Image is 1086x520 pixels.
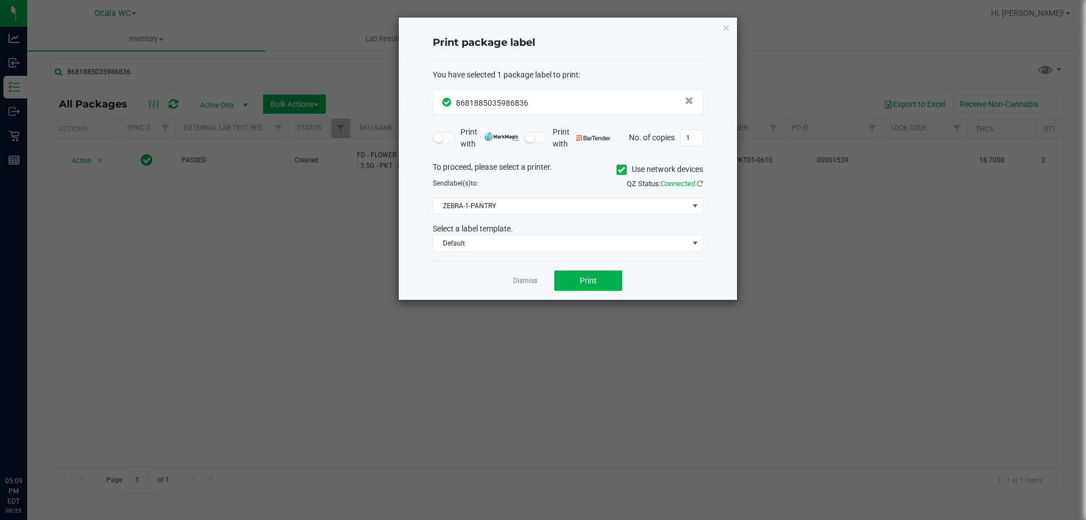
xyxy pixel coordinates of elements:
[456,98,528,108] span: 8681885035986836
[433,179,479,187] span: Send to:
[433,70,579,79] span: You have selected 1 package label to print
[484,132,519,141] img: mark_magic_cybra.png
[553,126,611,150] span: Print with
[424,161,712,178] div: To proceed, please select a printer.
[576,135,611,141] img: bartender.png
[433,198,688,214] span: ZEBRA-1-PANTRY
[433,36,703,50] h4: Print package label
[513,276,537,286] a: Dismiss
[580,276,597,285] span: Print
[442,96,453,108] span: In Sync
[661,179,695,188] span: Connected
[448,179,471,187] span: label(s)
[554,270,622,291] button: Print
[460,126,519,150] span: Print with
[433,235,688,251] span: Default
[629,132,675,141] span: No. of copies
[433,69,703,81] div: :
[627,179,703,188] span: QZ Status:
[617,164,703,175] label: Use network devices
[424,223,712,235] div: Select a label template.
[11,429,45,463] iframe: Resource center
